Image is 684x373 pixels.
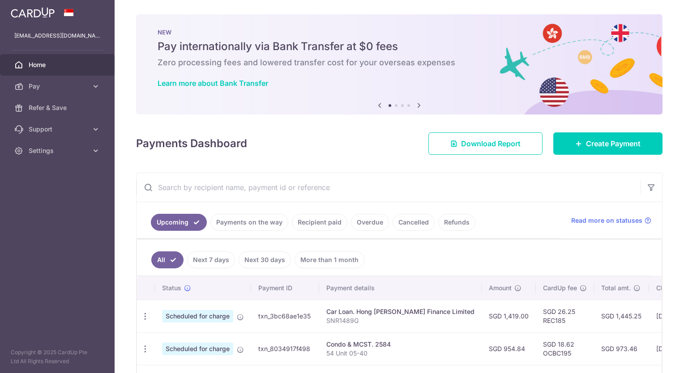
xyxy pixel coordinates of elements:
[594,300,649,332] td: SGD 1,445.25
[428,132,543,155] a: Download Report
[239,251,291,268] a: Next 30 days
[162,284,181,292] span: Status
[292,214,347,231] a: Recipient paid
[137,173,641,202] input: Search by recipient name, payment id or reference
[158,57,641,68] h6: Zero processing fees and lowered transfer cost for your overseas expenses
[251,300,319,332] td: txn_3bc68ae1e35
[29,146,88,155] span: Settings
[438,214,475,231] a: Refunds
[543,284,577,292] span: CardUp fee
[210,214,288,231] a: Payments on the way
[571,216,642,225] span: Read more on statuses
[553,132,663,155] a: Create Payment
[536,300,594,332] td: SGD 26.25 REC185
[158,79,268,88] a: Learn more about Bank Transfer
[461,138,521,149] span: Download Report
[136,14,663,114] img: Bank transfer banner
[393,214,435,231] a: Cancelled
[326,340,475,349] div: Condo & MCST. 2584
[295,251,364,268] a: More than 1 month
[162,343,233,355] span: Scheduled for charge
[489,284,512,292] span: Amount
[29,103,88,112] span: Refer & Save
[251,276,319,300] th: Payment ID
[14,31,100,40] p: [EMAIL_ADDRESS][DOMAIN_NAME]
[29,82,88,91] span: Pay
[326,316,475,325] p: SNR1489G
[162,310,233,322] span: Scheduled for charge
[11,7,55,18] img: CardUp
[594,332,649,365] td: SGD 973.46
[482,300,536,332] td: SGD 1,419.00
[29,60,88,69] span: Home
[319,276,482,300] th: Payment details
[158,29,641,36] p: NEW
[586,138,641,149] span: Create Payment
[601,284,631,292] span: Total amt.
[571,216,651,225] a: Read more on statuses
[482,332,536,365] td: SGD 954.84
[251,332,319,365] td: txn_8034917f498
[536,332,594,365] td: SGD 18.62 OCBC195
[351,214,389,231] a: Overdue
[151,251,184,268] a: All
[326,349,475,358] p: 54 Unit 05-40
[326,307,475,316] div: Car Loan. Hong [PERSON_NAME] Finance Limited
[151,214,207,231] a: Upcoming
[158,39,641,54] h5: Pay internationally via Bank Transfer at $0 fees
[29,125,88,134] span: Support
[136,136,247,152] h4: Payments Dashboard
[187,251,235,268] a: Next 7 days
